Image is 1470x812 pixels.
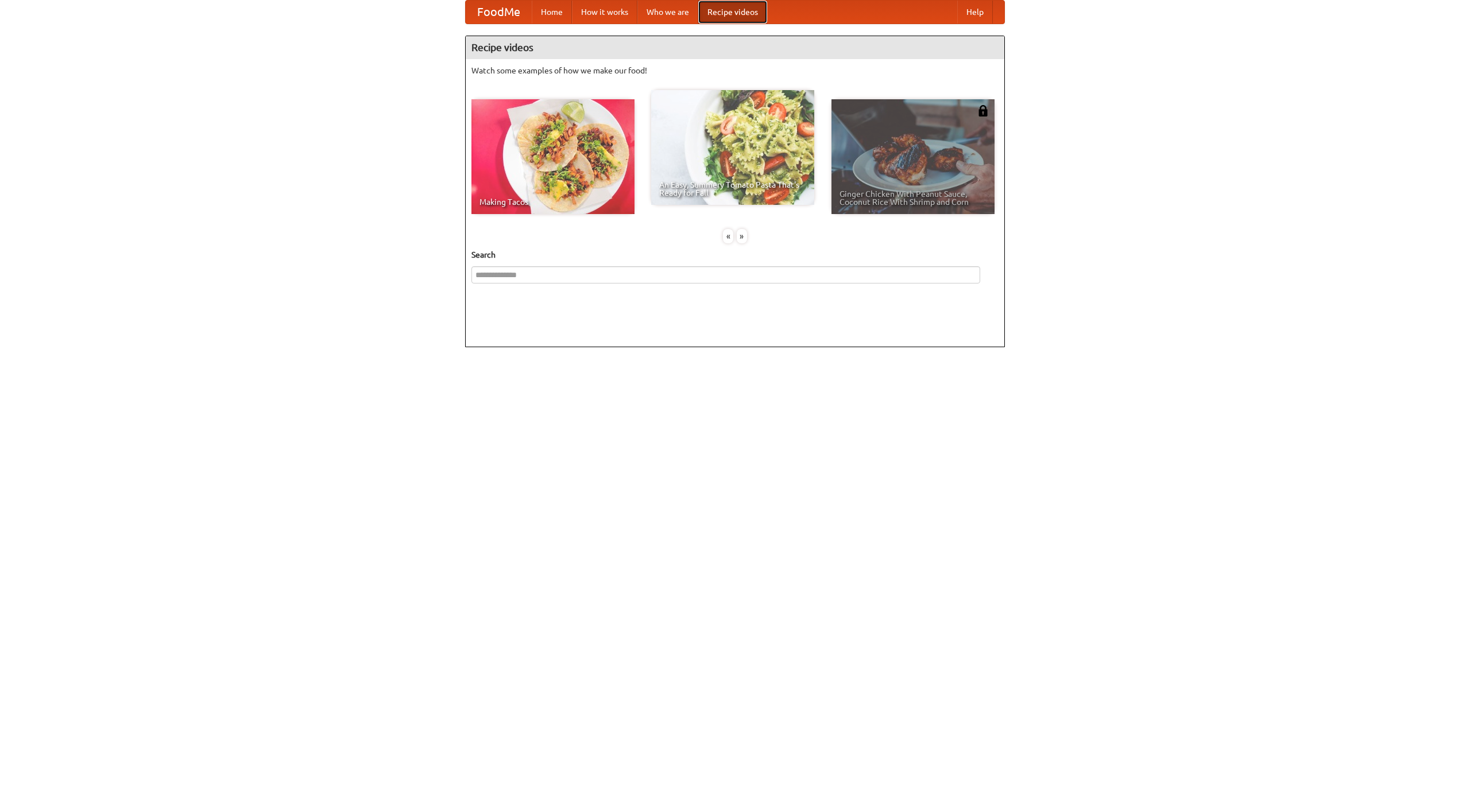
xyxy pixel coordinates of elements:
a: How it works [572,1,637,24]
a: Recipe videos [698,1,767,24]
a: Who we are [637,1,698,24]
span: An Easy, Summery Tomato Pasta That's Ready for Fall [659,181,806,197]
h4: Recipe videos [466,36,1004,59]
img: 483408.png [977,105,989,116]
a: FoodMe [466,1,532,24]
div: « [723,229,733,243]
p: Watch some examples of how we make our food! [471,65,999,76]
a: Making Tacos [471,99,635,214]
a: An Easy, Summery Tomato Pasta That's Ready for Fall [651,90,814,205]
a: Help [957,1,993,24]
div: » [737,229,747,243]
span: Making Tacos [479,198,626,206]
a: Home [532,1,572,24]
h5: Search [471,249,999,261]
